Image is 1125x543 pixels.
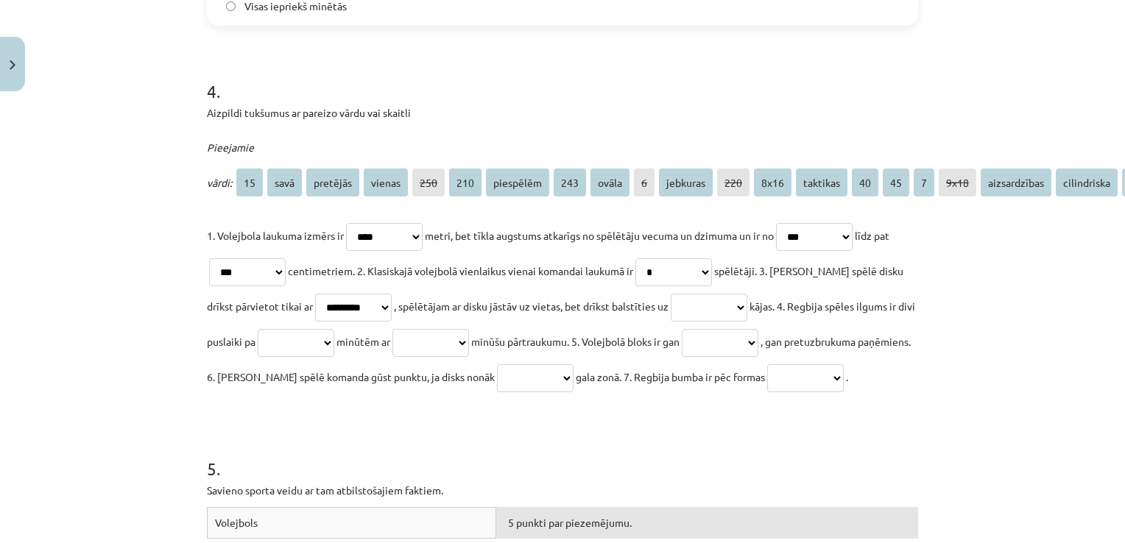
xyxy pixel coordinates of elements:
span: 40 [852,168,878,196]
span: jebkuras [659,168,713,196]
p: Aizpildi tukšumus ar pareizo vārdu vai skaitli [207,105,918,121]
span: 15 [236,168,263,196]
span: ovāla [590,168,629,196]
span: minūšu pārtraukumu. 5. Volejbolā bloks ir gan [471,335,680,348]
span: piespēlēm [486,168,549,196]
span: , spēlētājam ar disku jāstāv uz vietas, bet drīkst balstīties uz [394,299,669,313]
h1: 4 . [207,55,918,101]
span: centimetriem. 2. Klasiskajā volejbolā vienlaikus vienai komandai laukumā ir [288,264,633,277]
span: 210 [449,168,482,196]
span: 220 [717,168,750,196]
img: icon-close-lesson-0947bae3869378f0d4975bcd49f059093ad1ed9edebbc8119c70593378902aed.svg [10,60,15,70]
span: savā [267,168,302,196]
span: 6 [634,168,655,196]
span: 1. Volejbola laukuma izmērs ir [207,229,344,242]
span: metri, bet tīkla augstums atkarīgs no spēlētāju vecuma un dzimuma un ir no [425,229,774,242]
span: līdz pat [855,229,889,242]
input: Visas iepriekš minētās [226,1,236,11]
span: gala zonā. 7. Regbija bumba ir pēc formas [576,370,765,383]
span: vienas [364,168,408,196]
span: Pieejamie vārdi: [207,141,254,189]
span: 8x16 [754,168,791,196]
span: 250 [412,168,445,196]
span: 7 [914,168,934,196]
span: pretējās [306,168,359,196]
span: cilindriska [1056,168,1118,196]
span: 9x18 [939,168,976,196]
span: 5 punkti par piezemējumu. [508,516,632,529]
span: aizsardzības [981,168,1051,196]
span: 243 [554,168,586,196]
span: minūtēm ar [336,335,390,348]
span: 45 [883,168,909,196]
span: . [846,370,848,383]
span: Volejbols [215,516,258,529]
h1: 5 . [207,433,918,478]
span: taktikas [796,168,847,196]
p: Savieno sporta veidu ar tam atbilstošajiem faktiem. [207,483,918,498]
